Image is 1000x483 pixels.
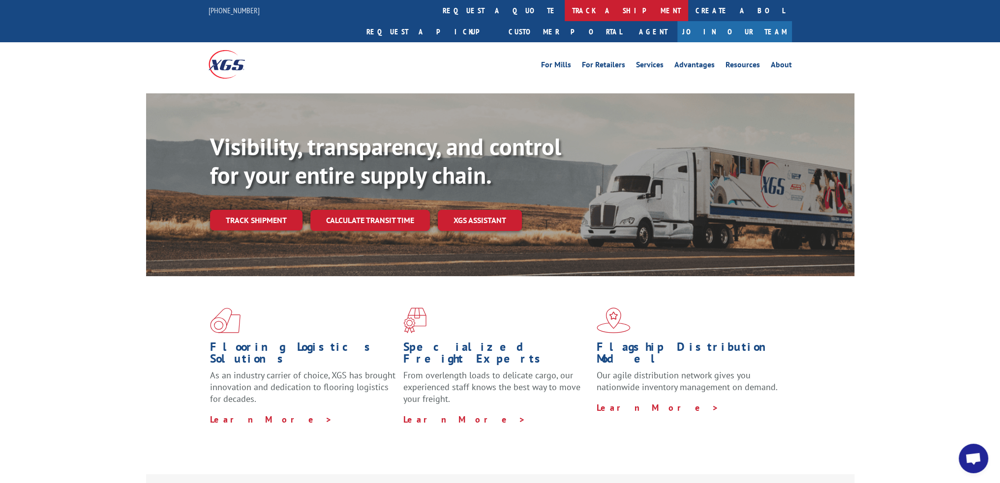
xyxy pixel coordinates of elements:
[541,61,571,72] a: For Mills
[209,5,260,15] a: [PHONE_NUMBER]
[582,61,625,72] a: For Retailers
[210,210,303,230] a: Track shipment
[597,308,631,333] img: xgs-icon-flagship-distribution-model-red
[210,131,561,190] b: Visibility, transparency, and control for your entire supply chain.
[403,308,426,333] img: xgs-icon-focused-on-flooring-red
[501,21,629,42] a: Customer Portal
[210,308,241,333] img: xgs-icon-total-supply-chain-intelligence-red
[359,21,501,42] a: Request a pickup
[403,369,589,413] p: From overlength loads to delicate cargo, our experienced staff knows the best way to move your fr...
[726,61,760,72] a: Resources
[636,61,664,72] a: Services
[597,402,719,413] a: Learn More >
[629,21,677,42] a: Agent
[438,210,522,231] a: XGS ASSISTANT
[403,341,589,369] h1: Specialized Freight Experts
[959,444,988,473] div: Open chat
[210,341,396,369] h1: Flooring Logistics Solutions
[403,414,526,425] a: Learn More >
[597,369,778,393] span: Our agile distribution network gives you nationwide inventory management on demand.
[210,414,333,425] a: Learn More >
[771,61,792,72] a: About
[310,210,430,231] a: Calculate transit time
[597,341,783,369] h1: Flagship Distribution Model
[674,61,715,72] a: Advantages
[210,369,395,404] span: As an industry carrier of choice, XGS has brought innovation and dedication to flooring logistics...
[677,21,792,42] a: Join Our Team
